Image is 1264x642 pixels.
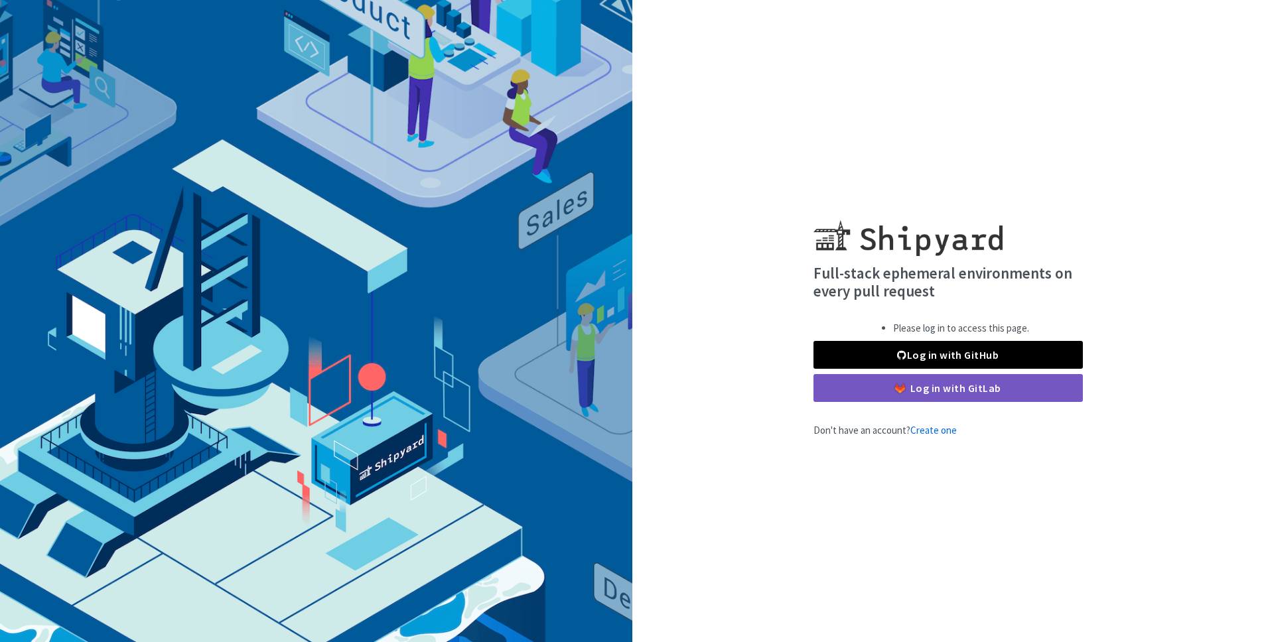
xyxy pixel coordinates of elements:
[813,424,957,436] span: Don't have an account?
[813,264,1083,300] h4: Full-stack ephemeral environments on every pull request
[910,424,957,436] a: Create one
[893,321,1029,336] li: Please log in to access this page.
[813,204,1003,256] img: Shipyard logo
[813,374,1083,402] a: Log in with GitLab
[813,341,1083,369] a: Log in with GitHub
[895,383,905,393] img: gitlab-color.svg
